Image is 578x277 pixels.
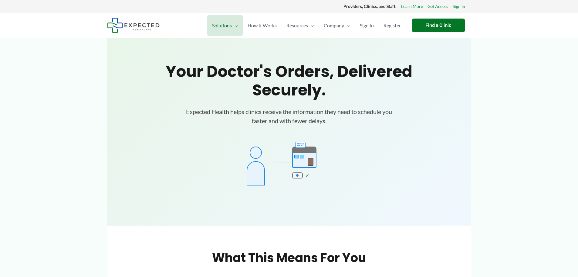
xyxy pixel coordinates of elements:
a: Find a Clinic [412,19,465,32]
span: Menu Toggle [232,15,238,36]
h2: What This Means for You [119,250,459,266]
span: Company [324,15,344,36]
a: Sign In [355,15,379,36]
span: Menu Toggle [308,15,314,36]
a: ResourcesMenu Toggle [282,15,319,36]
p: Expected Health helps clinics receive the information they need to schedule you faster and with f... [183,107,395,125]
div: CENTER [297,145,304,147]
span: Sign In [360,15,374,36]
span: How It Works [248,15,277,36]
a: Register [379,15,406,36]
a: CompanyMenu Toggle [319,15,355,36]
nav: Primary Site Navigation [207,15,406,36]
span: Resources [286,15,308,36]
h1: Your doctor's orders, delivered securely. [137,62,441,100]
a: How It Works [243,15,282,36]
a: Sign In [453,2,465,10]
div: IMAGING [297,143,304,145]
a: SolutionsMenu Toggle [207,15,243,36]
a: Learn More [401,2,423,10]
img: Expected Healthcare Logo - side, dark font, small [107,18,160,33]
span: Register [384,15,401,36]
span: Solutions [212,15,232,36]
strong: Providers, Clinics, and Staff: [343,4,397,9]
a: Get Access [428,2,448,10]
div: ✓ [305,171,309,180]
span: Menu Toggle [344,15,350,36]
